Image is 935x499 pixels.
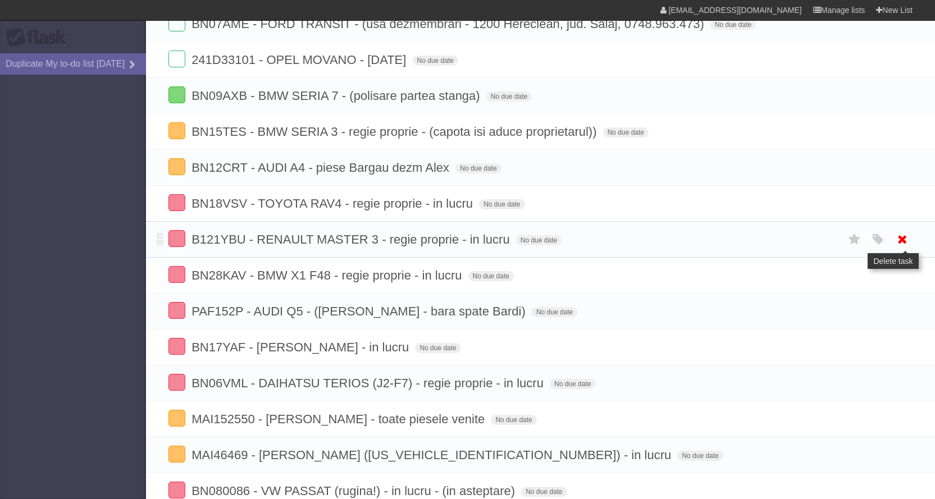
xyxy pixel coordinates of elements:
[191,484,518,498] span: BN080086 - VW PASSAT (rugina!) - in lucru - (in asteptare)
[191,125,599,139] span: BN15TES - BMW SERIA 3 - regie proprie - (capota isi aduce proprietarul))
[168,338,185,355] label: Done
[486,91,532,102] span: No due date
[677,451,723,461] span: No due date
[532,307,577,317] span: No due date
[168,374,185,391] label: Done
[550,379,595,389] span: No due date
[710,20,756,30] span: No due date
[191,448,674,462] span: MAI46469 - [PERSON_NAME] ([US_VEHICLE_IDENTIFICATION_NUMBER]) - in lucru
[168,266,185,283] label: Done
[468,271,514,281] span: No due date
[479,199,524,209] span: No due date
[191,340,412,354] span: BN17YAF - [PERSON_NAME] - in lucru
[415,343,460,353] span: No due date
[6,28,73,48] div: Flask
[521,487,567,497] span: No due date
[191,17,707,31] span: BN07AME - FORD TRANSIT - (usa dezmembrari - 1200 Hereclean, jud. Salaj, 0748.963.473)
[168,482,185,498] label: Done
[168,230,185,247] label: Done
[491,415,536,425] span: No due date
[168,410,185,427] label: Done
[844,230,865,249] label: Star task
[516,235,562,245] span: No due date
[191,232,513,246] span: B121YBU - RENAULT MASTER 3 - regie proprie - in lucru
[191,376,546,390] span: BN06VML - DAIHATSU TERIOS (J2-F7) - regie proprie - in lucru
[191,53,409,67] span: 241D33101 - OPEL MOVANO - [DATE]
[168,51,185,67] label: Done
[168,15,185,31] label: Done
[191,304,528,318] span: PAF152P - AUDI Q5 - ([PERSON_NAME] - bara spate Bardi)
[413,56,458,66] span: No due date
[168,302,185,319] label: Done
[455,163,501,173] span: No due date
[603,127,649,138] span: No due date
[191,196,476,210] span: BN18VSV - TOYOTA RAV4 - regie proprie - in lucru
[191,161,452,175] span: BN12CRT - AUDI A4 - piese Bargau dezm Alex
[168,86,185,103] label: Done
[168,158,185,175] label: Done
[191,268,464,282] span: BN28KAV - BMW X1 F48 - regie proprie - in lucru
[168,194,185,211] label: Done
[191,89,483,103] span: BN09AXB - BMW SERIA 7 - (polisare partea stanga)
[168,122,185,139] label: Done
[168,446,185,463] label: Done
[191,412,487,426] span: MAI152550 - [PERSON_NAME] - toate piesele venite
